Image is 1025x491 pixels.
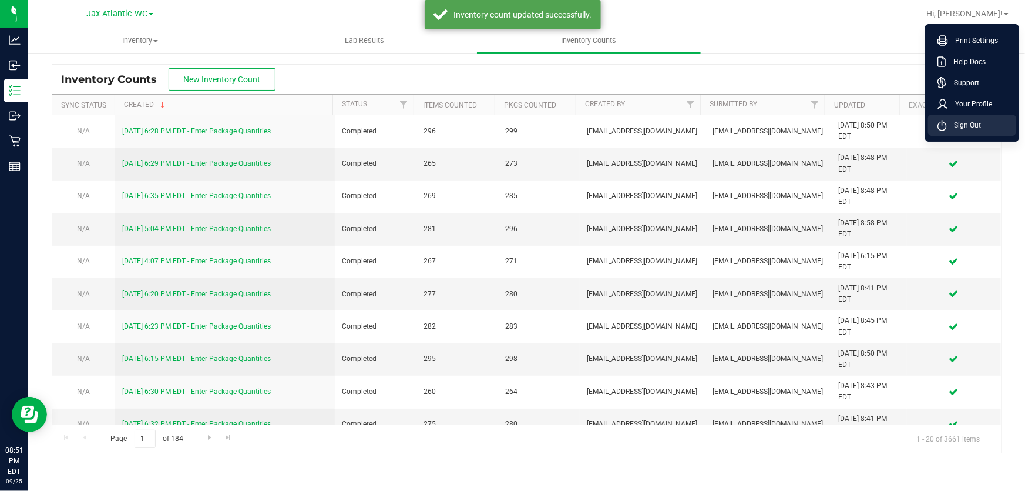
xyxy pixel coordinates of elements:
[838,120,899,142] div: [DATE] 8:50 PM EDT
[505,321,573,332] span: 283
[587,223,698,235] span: [EMAIL_ADDRESS][DOMAIN_NAME]
[424,191,491,202] span: 269
[681,95,700,115] a: Filter
[713,256,824,267] span: [EMAIL_ADDRESS][DOMAIN_NAME]
[948,35,998,46] span: Print Settings
[424,158,491,169] span: 265
[77,225,90,233] span: N/A
[477,28,701,53] a: Inventory Counts
[587,321,698,332] span: [EMAIL_ADDRESS][DOMAIN_NAME]
[342,289,409,300] span: Completed
[947,119,981,131] span: Sign Out
[342,223,409,235] span: Completed
[713,191,824,202] span: [EMAIL_ADDRESS][DOMAIN_NAME]
[342,126,409,137] span: Completed
[342,419,409,430] span: Completed
[9,85,21,96] inline-svg: Inventory
[505,158,573,169] span: 273
[713,223,824,235] span: [EMAIL_ADDRESS][DOMAIN_NAME]
[122,290,271,298] a: [DATE] 6:20 PM EDT - Enter Package Quantities
[838,380,899,403] div: [DATE] 8:43 PM EDT
[713,353,824,365] span: [EMAIL_ADDRESS][DOMAIN_NAME]
[838,413,899,436] div: [DATE] 8:41 PM EDT
[587,191,698,202] span: [EMAIL_ADDRESS][DOMAIN_NAME]
[100,430,193,448] span: Page of 184
[342,321,409,332] span: Completed
[838,283,899,305] div: [DATE] 8:41 PM EDT
[122,420,271,428] a: [DATE] 6:32 PM EDT - Enter Package Quantities
[9,34,21,46] inline-svg: Analytics
[587,386,698,398] span: [EMAIL_ADDRESS][DOMAIN_NAME]
[505,191,573,202] span: 285
[546,35,633,46] span: Inventory Counts
[838,250,899,273] div: [DATE] 6:15 PM EDT
[907,430,989,447] span: 1 - 20 of 3661 items
[342,191,409,202] span: Completed
[424,419,491,430] span: 275
[9,59,21,71] inline-svg: Inbound
[5,477,23,486] p: 09/25
[505,419,573,430] span: 280
[122,257,271,265] a: [DATE] 4:07 PM EDT - Enter Package Quantities
[424,256,491,267] span: 267
[424,386,491,398] span: 260
[838,218,899,240] div: [DATE] 8:58 PM EDT
[77,355,90,363] span: N/A
[504,101,556,109] a: Pkgs Counted
[937,56,1011,68] a: Help Docs
[899,95,993,115] th: Exact
[713,158,824,169] span: [EMAIL_ADDRESS][DOMAIN_NAME]
[424,289,491,300] span: 277
[713,419,824,430] span: [EMAIL_ADDRESS][DOMAIN_NAME]
[9,110,21,122] inline-svg: Outbound
[585,100,625,108] a: Created By
[77,159,90,168] span: N/A
[77,290,90,298] span: N/A
[713,289,824,300] span: [EMAIL_ADDRESS][DOMAIN_NAME]
[587,289,698,300] span: [EMAIL_ADDRESS][DOMAIN_NAME]
[122,127,271,135] a: [DATE] 6:28 PM EDT - Enter Package Quantities
[505,353,573,365] span: 298
[838,152,899,175] div: [DATE] 8:48 PM EDT
[713,321,824,332] span: [EMAIL_ADDRESS][DOMAIN_NAME]
[122,388,271,396] a: [DATE] 6:30 PM EDT - Enter Package Quantities
[342,100,368,108] a: Status
[454,9,592,21] div: Inventory count updated successfully.
[77,257,90,265] span: N/A
[77,127,90,135] span: N/A
[122,159,271,168] a: [DATE] 6:29 PM EDT - Enter Package Quantities
[122,192,271,200] a: [DATE] 6:35 PM EDT - Enter Package Quantities
[86,9,147,19] span: Jax Atlantic WC
[587,256,698,267] span: [EMAIL_ADDRESS][DOMAIN_NAME]
[77,420,90,428] span: N/A
[505,223,573,235] span: 296
[77,192,90,200] span: N/A
[505,126,573,137] span: 299
[169,68,275,91] button: New Inventory Count
[342,158,409,169] span: Completed
[12,397,47,432] iframe: Resource center
[122,225,271,233] a: [DATE] 5:04 PM EDT - Enter Package Quantities
[937,77,1011,89] a: Support
[713,126,824,137] span: [EMAIL_ADDRESS][DOMAIN_NAME]
[342,256,409,267] span: Completed
[77,388,90,396] span: N/A
[834,101,865,109] a: Updated
[587,353,698,365] span: [EMAIL_ADDRESS][DOMAIN_NAME]
[505,386,573,398] span: 264
[587,158,698,169] span: [EMAIL_ADDRESS][DOMAIN_NAME]
[505,289,573,300] span: 280
[29,35,252,46] span: Inventory
[838,185,899,208] div: [DATE] 8:48 PM EDT
[424,126,491,137] span: 296
[838,348,899,370] div: [DATE] 8:50 PM EDT
[838,315,899,338] div: [DATE] 8:45 PM EDT
[710,100,757,108] a: Submitted By
[948,98,992,110] span: Your Profile
[424,353,491,365] span: 295
[122,355,271,363] a: [DATE] 6:15 PM EDT - Enter Package Quantities
[184,75,261,84] span: New Inventory Count
[342,353,409,365] span: Completed
[424,223,491,235] span: 281
[394,95,414,115] a: Filter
